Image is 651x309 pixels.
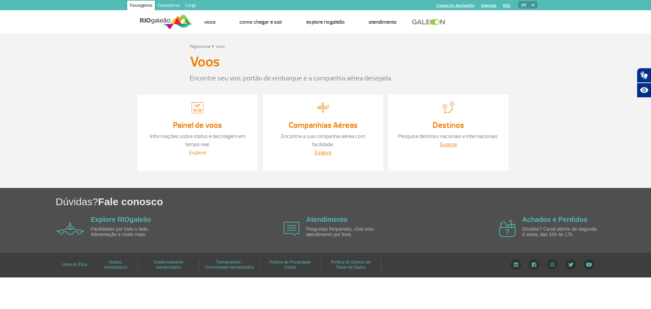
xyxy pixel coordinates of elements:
[127,1,155,12] a: Passageiros
[529,259,539,270] img: Facebook
[239,19,282,25] a: Como chegar e sair
[204,19,216,25] a: Voos
[56,195,651,209] h1: Dúvidas?
[190,73,461,83] p: Encontre seu voo, portão de embarque e a companhia aérea desejada.
[98,196,163,207] span: Fale conosco
[306,227,384,237] p: Perguntas frequentes, chat e/ou atendimento por fone.
[212,42,214,50] a: >
[637,68,651,98] div: Plugin de acessibilidade da Hand Talk.
[331,257,371,272] a: Política de Direitos do Titular de Dados
[522,227,600,237] p: Dúvidas? Canal aberto de segunda à sexta, das 10h às 17h.
[57,223,84,235] img: airplane icon
[440,141,457,148] a: Explore
[369,19,397,25] a: Atendimento
[584,259,594,270] img: YouTube
[281,133,365,148] a: Encontre a sua companhia aérea com facilidade.
[566,259,576,270] img: Twitter
[433,120,464,130] a: Destinos
[190,44,211,49] a: Página inicial
[547,259,557,270] img: Instagram
[398,133,499,140] a: Pesquise destinos nacionais e internacionais.
[289,120,358,130] a: Companhias Aéreas
[154,257,183,272] a: Credenciamento Aeroportuário
[155,1,182,12] a: Corporativo
[270,257,311,272] a: Política de Privacidade Global
[315,149,332,156] a: Explore
[522,216,587,223] a: Achados e Perdidos
[150,133,245,148] a: Informações sobre status e decolagem em tempo real.
[189,149,206,156] a: Explore
[481,3,496,8] a: Imprensa
[190,54,220,71] h3: Voos
[637,68,651,83] button: Abrir tradutor de língua de sinais.
[91,216,151,223] a: Explore RIOgaleão
[503,3,511,8] a: RQS
[216,44,225,49] a: Voos
[104,257,127,272] a: Ruídos Aeronáuticos
[306,19,345,25] a: Explore RIOgaleão
[306,216,348,223] a: Atendimento
[511,259,521,270] img: LinkedIn
[182,1,199,12] a: Cargo
[436,3,474,8] a: Compra On-line GaleOn
[637,83,651,98] button: Abrir recursos assistivos.
[205,257,254,272] a: Treinamentos - Comunidade Aeroportuária
[61,260,87,269] a: Linha de Ética
[91,227,169,237] p: Facilidades por todo o lado. Alimentação e muito mais.
[499,220,516,237] img: airplane icon
[283,222,299,236] img: airplane icon
[173,120,222,130] a: Painel de voos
